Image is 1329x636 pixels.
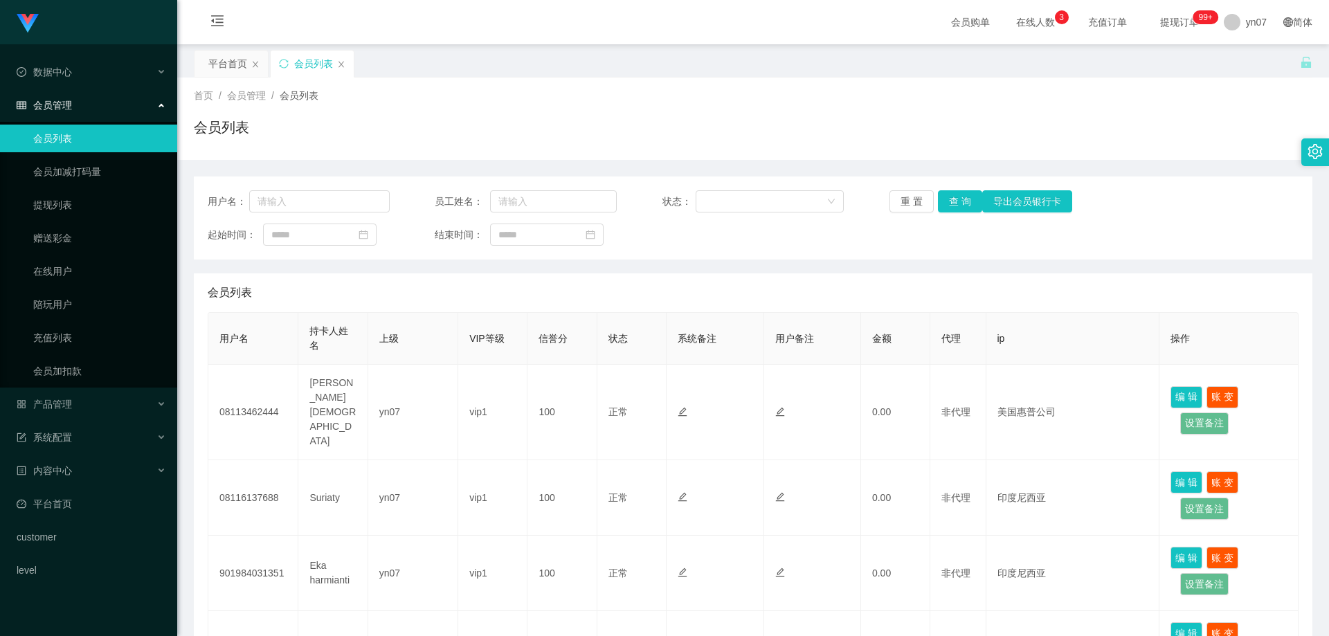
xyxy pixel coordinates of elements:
span: 非代理 [941,492,970,503]
a: 会员加扣款 [33,357,166,385]
i: 图标: profile [17,466,26,475]
td: 100 [527,460,597,536]
button: 查 询 [938,190,982,212]
button: 编 辑 [1170,471,1202,493]
i: 图标: form [17,433,26,442]
i: 图标: edit [678,567,687,577]
i: 图标: sync [279,59,289,69]
span: 上级 [379,333,399,344]
span: 充值订单 [1081,17,1134,27]
span: 产品管理 [17,399,72,410]
span: 用户名 [219,333,248,344]
i: 图标: calendar [586,230,595,239]
span: 非代理 [941,406,970,417]
td: 0.00 [861,460,930,536]
span: 会员管理 [227,90,266,101]
td: yn07 [368,365,458,460]
i: 图标: calendar [359,230,368,239]
td: 0.00 [861,536,930,611]
button: 设置备注 [1180,573,1229,595]
span: 结束时间： [435,228,490,242]
span: 状态 [608,333,628,344]
span: 用户名： [208,194,249,209]
span: VIP等级 [469,333,505,344]
td: Eka harmianti [298,536,368,611]
span: 会员管理 [17,100,72,111]
input: 请输入 [249,190,390,212]
i: 图标: edit [775,407,785,417]
span: 正常 [608,567,628,579]
span: 正常 [608,406,628,417]
span: 数据中心 [17,66,72,78]
i: 图标: edit [678,492,687,502]
button: 编 辑 [1170,547,1202,569]
i: 图标: setting [1308,144,1323,159]
td: [PERSON_NAME][DEMOGRAPHIC_DATA] [298,365,368,460]
td: 印度尼西亚 [986,460,1160,536]
td: Suriaty [298,460,368,536]
td: 美国惠普公司 [986,365,1160,460]
span: ip [997,333,1005,344]
a: 陪玩用户 [33,291,166,318]
button: 账 变 [1206,547,1238,569]
div: 平台首页 [208,51,247,77]
span: 操作 [1170,333,1190,344]
span: 代理 [941,333,961,344]
i: 图标: close [251,60,260,69]
td: yn07 [368,536,458,611]
input: 请输入 [490,190,617,212]
button: 设置备注 [1180,498,1229,520]
i: 图标: appstore-o [17,399,26,409]
td: yn07 [368,460,458,536]
td: 印度尼西亚 [986,536,1160,611]
span: 会员列表 [280,90,318,101]
span: 员工姓名： [435,194,490,209]
button: 编 辑 [1170,386,1202,408]
span: 持卡人姓名 [309,325,348,351]
td: 0.00 [861,365,930,460]
a: 提现列表 [33,191,166,219]
i: 图标: menu-fold [194,1,241,45]
span: 起始时间： [208,228,263,242]
a: level [17,556,166,584]
span: 内容中心 [17,465,72,476]
a: 会员加减打码量 [33,158,166,185]
button: 设置备注 [1180,412,1229,435]
i: 图标: edit [775,492,785,502]
button: 账 变 [1206,471,1238,493]
i: 图标: edit [678,407,687,417]
span: 会员列表 [208,284,252,301]
button: 账 变 [1206,386,1238,408]
span: 首页 [194,90,213,101]
img: logo.9652507e.png [17,14,39,33]
span: 提现订单 [1153,17,1206,27]
button: 导出会员银行卡 [982,190,1072,212]
sup: 288 [1193,10,1218,24]
i: 图标: table [17,100,26,110]
span: 系统备注 [678,333,716,344]
span: 正常 [608,492,628,503]
span: 非代理 [941,567,970,579]
i: 图标: edit [775,567,785,577]
span: 系统配置 [17,432,72,443]
span: 在线人数 [1009,17,1062,27]
td: 100 [527,536,597,611]
span: 金额 [872,333,892,344]
td: 08113462444 [208,365,298,460]
a: 在线用户 [33,257,166,285]
span: / [219,90,221,101]
i: 图标: close [337,60,345,69]
span: 用户备注 [775,333,814,344]
a: 图标: dashboard平台首页 [17,490,166,518]
div: 会员列表 [294,51,333,77]
td: 08116137688 [208,460,298,536]
i: 图标: global [1283,17,1293,27]
span: 状态： [662,194,696,209]
span: / [271,90,274,101]
h1: 会员列表 [194,117,249,138]
a: 充值列表 [33,324,166,352]
p: 3 [1059,10,1064,24]
sup: 3 [1055,10,1069,24]
i: 图标: unlock [1300,56,1312,69]
td: 100 [527,365,597,460]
